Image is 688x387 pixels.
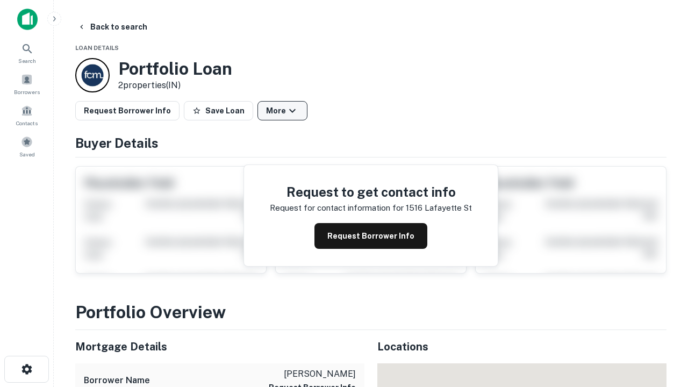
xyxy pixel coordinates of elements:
p: 1516 lafayette st [406,202,472,214]
span: Borrowers [14,88,40,96]
span: Search [18,56,36,65]
h4: Buyer Details [75,133,666,153]
h5: Mortgage Details [75,339,364,355]
a: Contacts [3,101,51,130]
a: Search [3,38,51,67]
img: capitalize-icon.png [17,9,38,30]
button: Request Borrower Info [75,101,180,120]
span: Contacts [16,119,38,127]
h3: Portfolio Overview [75,299,666,325]
span: Loan Details [75,45,119,51]
span: Saved [19,150,35,159]
p: [PERSON_NAME] [269,368,356,381]
iframe: Chat Widget [634,267,688,318]
button: Save Loan [184,101,253,120]
a: Borrowers [3,69,51,98]
h6: Borrower Name [84,374,150,387]
h4: Request to get contact info [270,182,472,202]
p: Request for contact information for [270,202,404,214]
button: Request Borrower Info [314,223,427,249]
h5: Locations [377,339,666,355]
h3: Portfolio Loan [118,59,232,79]
button: More [257,101,307,120]
a: Saved [3,132,51,161]
button: Back to search [73,17,152,37]
p: 2 properties (IN) [118,79,232,92]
